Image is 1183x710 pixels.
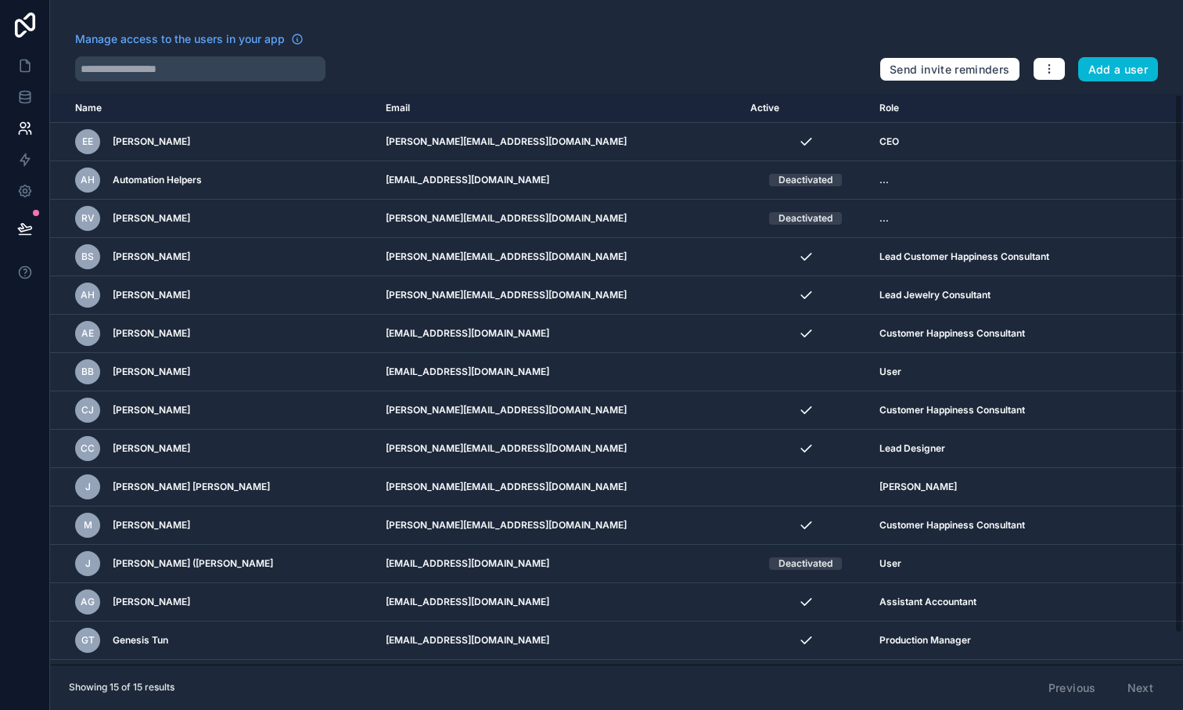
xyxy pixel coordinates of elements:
[376,161,741,200] td: [EMAIL_ADDRESS][DOMAIN_NAME]
[50,94,1183,665] div: scrollable content
[81,442,95,455] span: CC
[69,681,174,694] span: Showing 15 of 15 results
[113,596,190,608] span: [PERSON_NAME]
[376,583,741,622] td: [EMAIL_ADDRESS][DOMAIN_NAME]
[778,557,832,570] div: Deactivated
[113,289,190,301] span: [PERSON_NAME]
[81,404,94,416] span: CJ
[376,545,741,583] td: [EMAIL_ADDRESS][DOMAIN_NAME]
[376,353,741,391] td: [EMAIL_ADDRESS][DOMAIN_NAME]
[113,481,270,493] span: [PERSON_NAME] [PERSON_NAME]
[81,174,95,186] span: AH
[113,557,273,570] span: [PERSON_NAME] ([PERSON_NAME]
[879,135,899,148] span: CEO
[376,622,741,660] td: [EMAIL_ADDRESS][DOMAIN_NAME]
[50,94,376,123] th: Name
[81,212,95,225] span: RV
[879,519,1025,532] span: Customer Happiness Consultant
[75,31,285,47] span: Manage access to the users in your app
[879,57,1019,82] button: Send invite reminders
[113,404,190,416] span: [PERSON_NAME]
[870,94,1134,123] th: Role
[81,289,95,301] span: AH
[376,660,741,698] td: [EMAIL_ADDRESS][DOMAIN_NAME]
[85,481,91,493] span: J
[81,327,94,340] span: AE
[113,135,190,148] span: [PERSON_NAME]
[376,315,741,353] td: [EMAIL_ADDRESS][DOMAIN_NAME]
[376,468,741,506] td: [PERSON_NAME][EMAIL_ADDRESS][DOMAIN_NAME]
[85,557,91,570] span: J
[778,174,832,186] div: Deactivated
[113,634,168,647] span: Genesis Tun
[376,238,741,276] td: [PERSON_NAME][EMAIL_ADDRESS][DOMAIN_NAME]
[376,94,741,123] th: Email
[1078,57,1159,82] button: Add a user
[879,596,976,608] span: Assistant Accountant
[81,366,94,378] span: BB
[879,557,901,570] span: User
[81,596,95,608] span: AG
[81,250,94,263] span: BS
[75,31,304,47] a: Manage access to the users in your app
[879,442,945,455] span: Lead Designer
[113,366,190,378] span: [PERSON_NAME]
[113,519,190,532] span: [PERSON_NAME]
[376,200,741,238] td: [PERSON_NAME][EMAIL_ADDRESS][DOMAIN_NAME]
[84,519,92,532] span: M
[879,212,889,225] span: ...
[879,366,901,378] span: User
[879,404,1025,416] span: Customer Happiness Consultant
[879,634,971,647] span: Production Manager
[778,212,832,225] div: Deactivated
[741,94,869,123] th: Active
[879,481,957,493] span: [PERSON_NAME]
[113,250,190,263] span: [PERSON_NAME]
[879,250,1049,263] span: Lead Customer Happiness Consultant
[879,327,1025,340] span: Customer Happiness Consultant
[113,174,202,186] span: Automation Helpers
[113,212,190,225] span: [PERSON_NAME]
[113,442,190,455] span: [PERSON_NAME]
[376,276,741,315] td: [PERSON_NAME][EMAIL_ADDRESS][DOMAIN_NAME]
[879,289,991,301] span: Lead Jewelry Consultant
[376,506,741,545] td: [PERSON_NAME][EMAIL_ADDRESS][DOMAIN_NAME]
[376,430,741,468] td: [PERSON_NAME][EMAIL_ADDRESS][DOMAIN_NAME]
[376,123,741,161] td: [PERSON_NAME][EMAIL_ADDRESS][DOMAIN_NAME]
[376,391,741,430] td: [PERSON_NAME][EMAIL_ADDRESS][DOMAIN_NAME]
[81,634,95,647] span: GT
[879,174,889,186] span: ...
[113,327,190,340] span: [PERSON_NAME]
[82,135,93,148] span: EE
